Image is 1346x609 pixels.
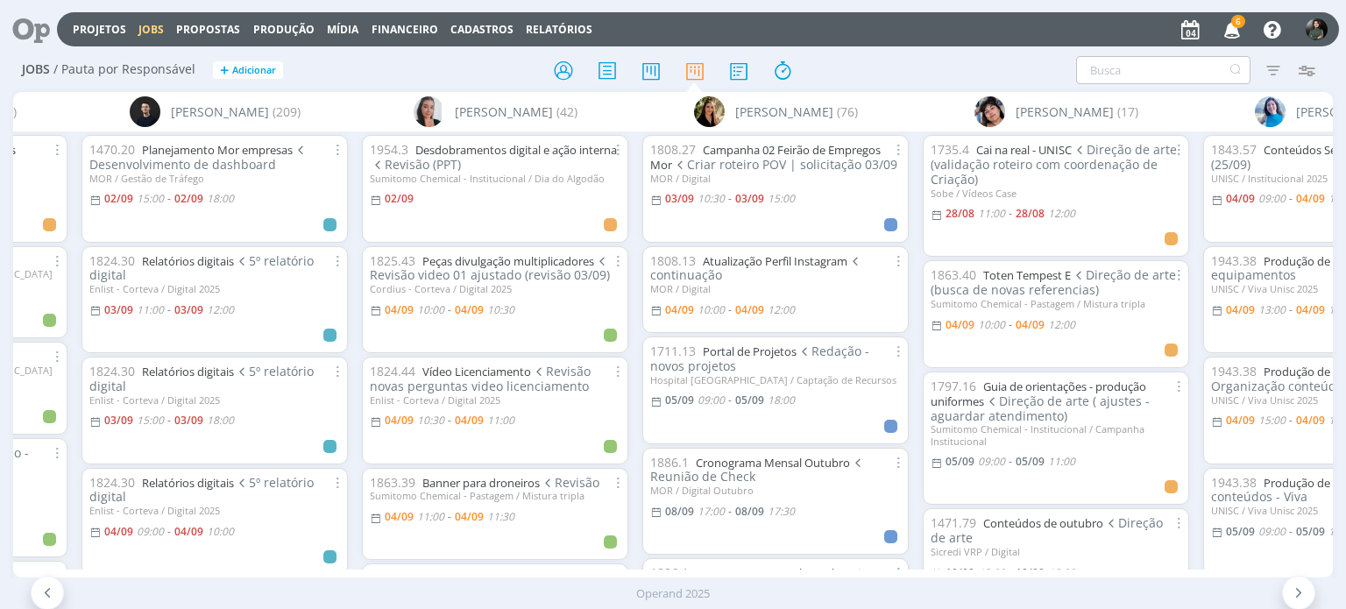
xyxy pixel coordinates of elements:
a: Jobs [138,22,164,37]
: 04/09 [104,524,133,539]
img: E [1255,96,1286,127]
: 04/09 [385,509,414,524]
a: Cai na real - UNISC [976,142,1072,158]
: 04/09 [455,509,484,524]
: 05/09 [735,393,764,407]
: 10/09 [1016,565,1045,580]
: - [167,415,171,426]
: - [728,506,732,517]
a: Banner para droneiros [422,475,540,491]
span: 5º relatório digital [89,252,314,284]
: - [728,305,732,315]
button: Mídia [322,23,364,37]
: 10:30 [487,302,514,317]
span: 1797.16 [931,378,976,394]
button: Cadastros [445,23,519,37]
: 18:00 [768,393,795,407]
: 28/08 [1016,206,1045,221]
a: Portal de Projetos [703,343,797,359]
: 09:00 [1258,191,1286,206]
: 15:00 [1258,413,1286,428]
: - [1289,415,1293,426]
a: Vídeo Licenciamento [422,364,531,379]
: 05/09 [1226,524,1255,539]
: 08/09 [735,504,764,519]
span: [PERSON_NAME] [1016,103,1114,121]
: 12:00 [768,302,795,317]
div: MOR / Gestão de Tráfego [89,173,340,184]
a: Projetos [73,22,126,37]
a: Mídia [327,22,358,37]
: - [167,527,171,537]
span: Direção de arte [931,514,1163,546]
span: (76) [837,103,858,121]
: 13:00 [978,565,1005,580]
div: Sumitomo Chemical - Institucional / Dia do Algodão [370,173,620,184]
div: Sumitomo Chemical - Pastagem / Mistura tripla [931,298,1181,309]
span: 1863.40 [931,266,976,283]
button: Propostas [171,23,245,37]
button: Projetos [67,23,131,37]
button: 6 [1213,14,1249,46]
span: 1808.13 [650,252,696,269]
span: / Pauta por Responsável [53,62,195,77]
: - [1289,527,1293,537]
div: Enlist - Corteva / Digital 2025 [89,505,340,516]
span: Revisão [540,474,599,491]
div: Sicredi VRP / Digital [931,546,1181,557]
: 03/09 [174,302,203,317]
: 17:30 [768,504,795,519]
: 12:00 [1048,317,1075,332]
: 18:00 [207,191,234,206]
span: 1825.43 [370,252,415,269]
img: E [974,96,1005,127]
: 04/09 [1226,413,1255,428]
span: [PERSON_NAME] [735,103,833,121]
: 04/09 [1226,191,1255,206]
a: Desdobramentos digital e ação interna [415,142,617,158]
span: 1735.4 [931,141,969,158]
img: C [694,96,725,127]
: - [448,415,451,426]
: 03/09 [104,302,133,317]
: 11:00 [487,413,514,428]
span: 1886.1 [650,454,689,471]
a: Atualização Perfil Instagram [703,253,847,269]
span: 1843.57 [1211,141,1257,158]
: 04/09 [1296,191,1325,206]
: 11:00 [1048,454,1075,469]
: 04/09 [665,302,694,317]
: 15:00 [137,413,164,428]
span: 1824.30 [89,252,135,269]
span: Direção de arte ( ajustes - aguardar atendimento) [931,393,1150,424]
span: Redação - novos projetos [650,343,869,374]
: 08/09 [665,504,694,519]
: - [167,194,171,204]
a: Cronograma Mensal Outubro [696,455,850,471]
: 11:00 [978,206,1005,221]
a: Relatórios [526,22,592,37]
a: Peças divulgação multiplicadores [422,253,594,269]
: 02/09 [385,191,414,206]
: 04/09 [1296,302,1325,317]
: 09:00 [137,524,164,539]
span: 1470.20 [89,141,135,158]
span: + [220,61,229,80]
span: Adicionar [232,65,276,76]
: 10:00 [207,524,234,539]
span: 1863.39 [370,474,415,491]
span: (17) [1117,103,1138,121]
: - [1009,568,1012,578]
button: +Adicionar [213,61,283,80]
button: Relatórios [521,23,598,37]
: 04/09 [174,524,203,539]
: 10:30 [417,413,444,428]
span: 1824.44 [370,363,415,379]
span: Revisão (PPT) [370,156,461,173]
div: Enlist - Corteva / Digital 2025 [370,394,620,406]
: 11:00 [417,509,444,524]
: - [167,305,171,315]
: 04/09 [1226,302,1255,317]
: 18:00 [1048,565,1075,580]
: 03/09 [735,191,764,206]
